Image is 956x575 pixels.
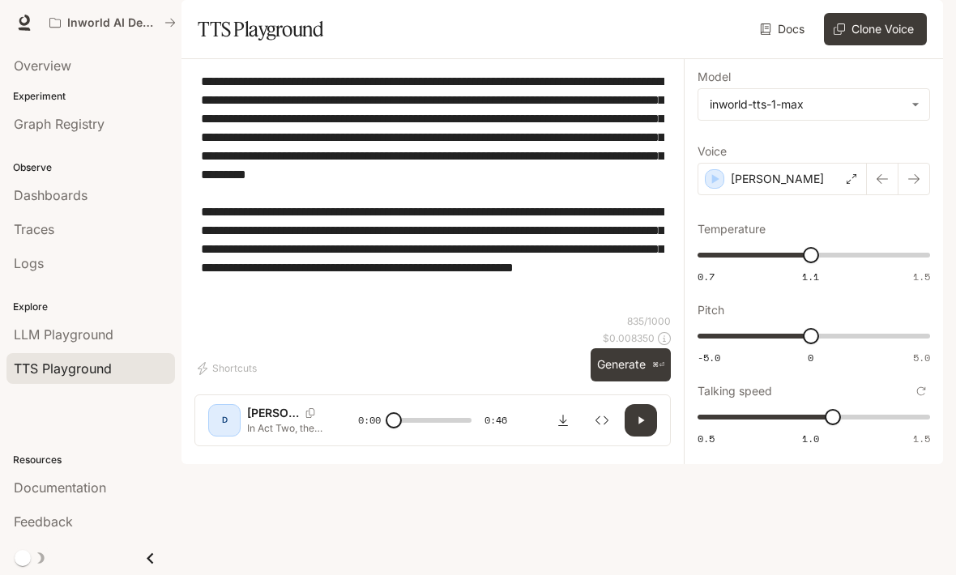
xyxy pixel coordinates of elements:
div: inworld-tts-1-max [698,89,929,120]
button: Download audio [547,404,579,437]
span: 1.1 [802,270,819,283]
div: inworld-tts-1-max [710,96,903,113]
button: Copy Voice ID [299,408,322,418]
span: 1.0 [802,432,819,445]
span: 0:46 [484,412,507,428]
p: Talking speed [698,385,772,397]
span: 5.0 [913,351,930,364]
h1: TTS Playground [198,13,323,45]
p: Temperature [698,224,766,235]
span: 0.7 [698,270,715,283]
div: D [211,407,237,433]
button: Clone Voice [824,13,927,45]
button: Generate⌘⏎ [591,348,671,381]
p: Pitch [698,305,724,316]
span: 0 [808,351,813,364]
span: 1.5 [913,432,930,445]
p: [PERSON_NAME] [731,171,824,187]
p: Voice [698,146,727,157]
span: 1.5 [913,270,930,283]
span: 0:00 [358,412,381,428]
a: Docs [757,13,811,45]
p: Inworld AI Demos [67,16,158,30]
button: Shortcuts [194,356,263,381]
button: Inspect [586,404,618,437]
p: ⌘⏎ [652,360,664,370]
span: 0.5 [698,432,715,445]
p: In Act Two, the noises grow louder and more frequent. [PERSON_NAME] narrates her own experience, ... [247,421,325,435]
p: [PERSON_NAME] [247,405,299,421]
p: Model [698,71,731,83]
span: -5.0 [698,351,720,364]
button: Reset to default [912,382,930,400]
button: All workspaces [42,6,183,39]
